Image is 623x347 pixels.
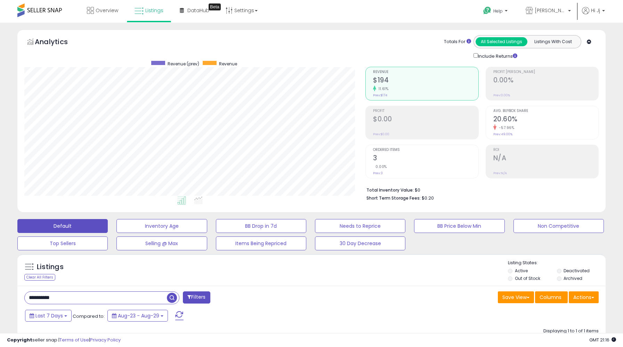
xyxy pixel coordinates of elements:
li: $0 [366,185,593,194]
button: Top Sellers [17,236,108,250]
div: Clear All Filters [24,274,55,281]
a: Privacy Policy [90,337,121,343]
button: Filters [183,291,210,304]
small: Prev: 49.00% [493,132,512,136]
button: Save View [498,291,534,303]
span: Last 7 Days [35,312,63,319]
button: All Selected Listings [476,37,527,46]
button: BB Drop in 7d [216,219,306,233]
small: 11.61% [376,86,388,91]
h2: $194 [373,76,478,86]
a: Help [478,1,515,23]
small: Prev: $174 [373,93,387,97]
button: Items Being Repriced [216,236,306,250]
button: Needs to Reprice [315,219,405,233]
small: Prev: 0.00% [493,93,510,97]
button: Last 7 Days [25,310,72,322]
span: Revenue [219,61,237,67]
small: Prev: $0.00 [373,132,389,136]
span: Ordered Items [373,148,478,152]
button: Actions [569,291,599,303]
span: Aug-23 - Aug-29 [118,312,159,319]
h2: 3 [373,154,478,163]
button: BB Price Below Min [414,219,504,233]
label: Archived [564,275,582,281]
button: Default [17,219,108,233]
button: 30 Day Decrease [315,236,405,250]
div: Include Returns [468,52,526,60]
div: Displaying 1 to 1 of 1 items [543,328,599,334]
span: $0.20 [422,195,434,201]
span: Avg. Buybox Share [493,109,598,113]
b: Total Inventory Value: [366,187,414,193]
span: Overview [96,7,118,14]
h2: 20.60% [493,115,598,124]
label: Out of Stock [515,275,540,281]
span: Help [493,8,503,14]
label: Deactivated [564,268,590,274]
span: 2025-09-6 21:16 GMT [589,337,616,343]
span: Listings [145,7,163,14]
div: Tooltip anchor [209,3,221,10]
h5: Listings [37,262,64,272]
span: [PERSON_NAME]'s Movies [535,7,566,14]
a: Terms of Use [59,337,89,343]
h2: $0.00 [373,115,478,124]
span: Profit [373,109,478,113]
h5: Analytics [35,37,81,48]
span: DataHub [187,7,209,14]
small: 0.00% [373,164,387,169]
i: Get Help [483,6,492,15]
strong: Copyright [7,337,32,343]
span: Revenue [373,70,478,74]
button: Columns [535,291,568,303]
span: Revenue (prev) [168,61,199,67]
p: Listing States: [508,260,606,266]
h2: 0.00% [493,76,598,86]
button: Non Competitive [513,219,604,233]
h2: N/A [493,154,598,163]
span: Hi Jj [591,7,600,14]
label: Active [515,268,528,274]
span: ROI [493,148,598,152]
b: Short Term Storage Fees: [366,195,421,201]
span: Columns [540,294,561,301]
button: Inventory Age [116,219,207,233]
button: Aug-23 - Aug-29 [107,310,168,322]
small: Prev: N/A [493,171,507,175]
span: Compared to: [73,313,105,320]
small: -57.96% [496,125,515,130]
button: Listings With Cost [527,37,579,46]
a: Hi Jj [582,7,605,23]
div: seller snap | | [7,337,121,344]
small: Prev: 3 [373,171,383,175]
div: Totals For [444,39,471,45]
button: Selling @ Max [116,236,207,250]
span: Profit [PERSON_NAME] [493,70,598,74]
